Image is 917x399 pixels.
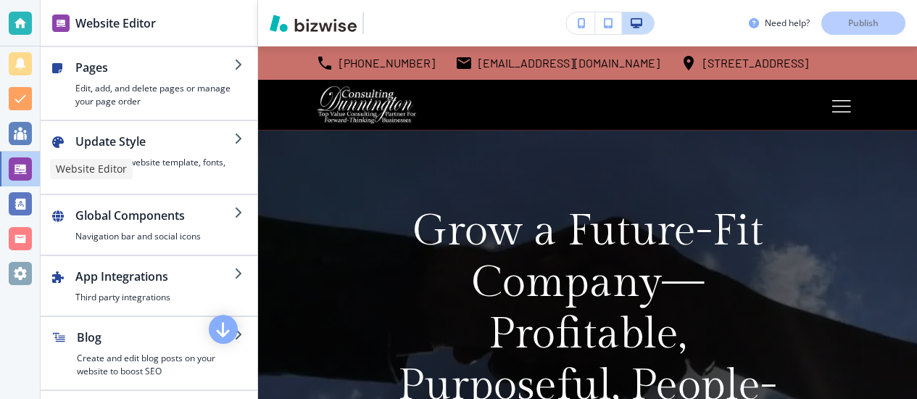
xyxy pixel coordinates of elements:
[41,317,257,390] button: BlogCreate and edit blog posts on your website to boost SEO
[75,291,234,304] h4: Third party integrations
[75,59,234,76] h2: Pages
[765,17,810,30] h3: Need help?
[75,133,234,150] h2: Update Style
[41,256,257,316] button: App IntegrationsThird party integrations
[75,230,234,243] h4: Navigation bar and social icons
[52,15,70,32] img: editor icon
[270,15,357,32] img: Bizwise Logo
[75,15,156,32] h2: Website Editor
[41,121,257,194] button: Update StyleChange your website template, fonts, and colors
[75,268,234,285] h2: App Integrations
[75,207,234,224] h2: Global Components
[41,47,257,120] button: PagesEdit, add, and delete pages or manage your page order
[370,16,409,31] img: Your Logo
[75,156,234,182] h4: Change your website template, fonts, and colors
[56,162,127,176] p: Website Editor
[77,329,234,346] h2: Blog
[77,352,234,378] h4: Create and edit blog posts on your website to boost SEO
[41,195,257,255] button: Global ComponentsNavigation bar and social icons
[75,82,234,108] h4: Edit, add, and delete pages or manage your page order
